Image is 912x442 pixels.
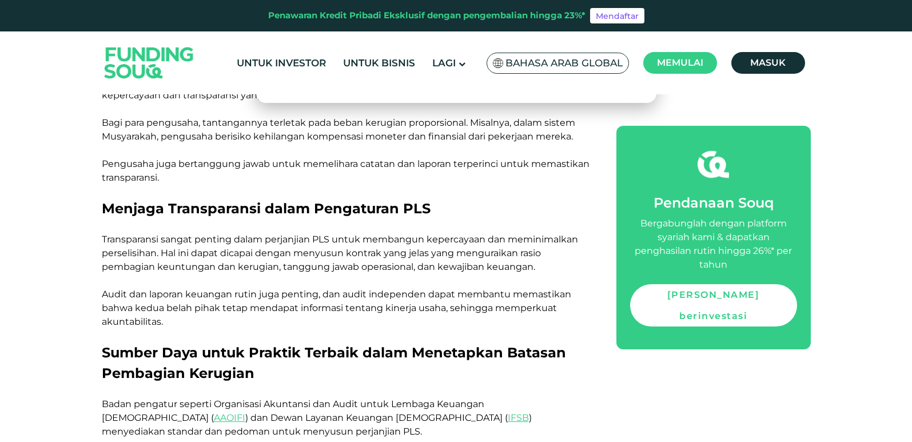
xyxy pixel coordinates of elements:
font: Memulai [657,57,703,68]
img: fsicon [698,149,729,180]
font: Masuk [750,57,786,68]
font: Audit dan laporan keuangan rutin juga penting, dan audit independen dapat membantu memastikan bah... [102,289,571,327]
a: IFSB [508,412,529,423]
a: Untuk Bisnis [340,54,418,73]
font: Bergabunglah dengan platform syariah kami & dapatkan penghasilan rutin hingga 26%* per tahun [635,218,792,270]
font: Selain itu, pemodal sering kali memiliki kontrol terbatas atas operasi, sehingga membutuhkan ting... [102,76,569,101]
a: Masuk [731,52,805,74]
font: Penawaran Kredit Pribadi Eksklusif dengan pengembalian hingga 23%* [268,10,586,21]
font: Menjaga Transparansi dalam Pengaturan PLS [102,200,431,217]
a: Untuk Investor [234,54,329,73]
font: Bagi para pengusaha, tantangannya terletak pada beban kerugian proporsional. Misalnya, dalam sist... [102,117,575,142]
font: Untuk Bisnis [343,57,415,69]
font: Untuk Investor [237,57,326,69]
a: Mendaftar [590,8,644,24]
font: Transparansi sangat penting dalam perjanjian PLS untuk membangun kepercayaan dan meminimalkan per... [102,234,578,272]
font: Bahasa Arab Global [505,57,623,69]
a: AAOIFI [214,412,245,423]
font: [PERSON_NAME] berinvestasi [667,289,760,321]
img: Bendera SA [493,58,503,68]
font: Lagi [432,57,456,69]
font: Badan pengatur seperti Organisasi Akuntansi dan Audit untuk Lembaga Keuangan [DEMOGRAPHIC_DATA] ( [102,399,484,423]
a: [PERSON_NAME] berinvestasi [630,284,797,326]
font: Sumber Daya untuk Praktik Terbaik dalam Menetapkan Batasan Pembagian Kerugian [102,344,566,381]
font: Pendanaan Souq [654,194,774,211]
font: Mendaftar [596,11,639,21]
font: ) menyediakan standar dan pedoman untuk menyusun perjanjian PLS. [102,412,532,437]
font: Pengusaha juga bertanggung jawab untuk memelihara catatan dan laporan terperinci untuk memastikan... [102,158,590,183]
img: Logo [93,34,205,91]
font: ) dan Dewan Layanan Keuangan [DEMOGRAPHIC_DATA] ( [245,412,508,423]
